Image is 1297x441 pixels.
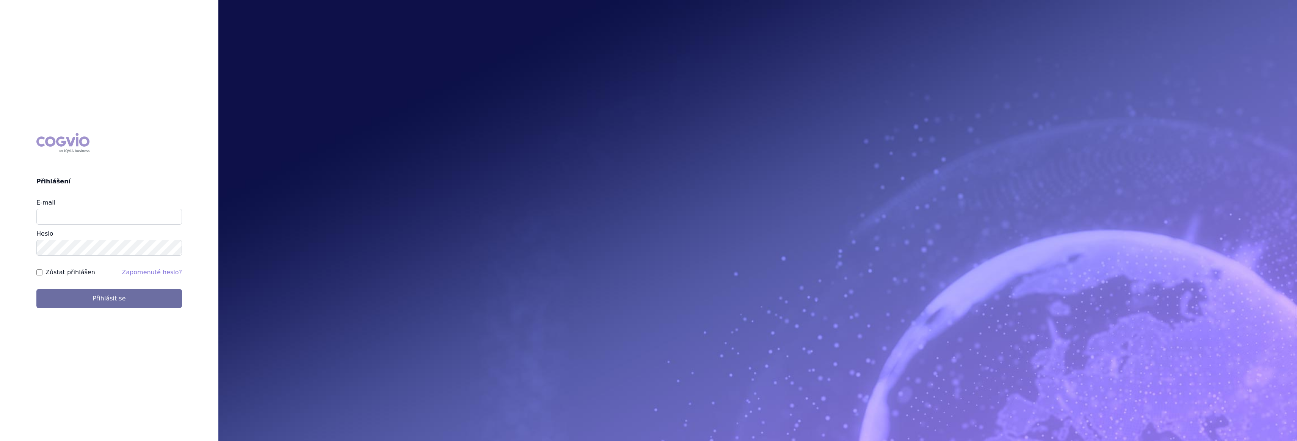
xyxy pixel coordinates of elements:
[36,177,182,186] h2: Přihlášení
[36,230,53,237] label: Heslo
[36,199,55,206] label: E-mail
[36,133,89,153] div: COGVIO
[122,269,182,276] a: Zapomenuté heslo?
[45,268,95,277] label: Zůstat přihlášen
[36,289,182,308] button: Přihlásit se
